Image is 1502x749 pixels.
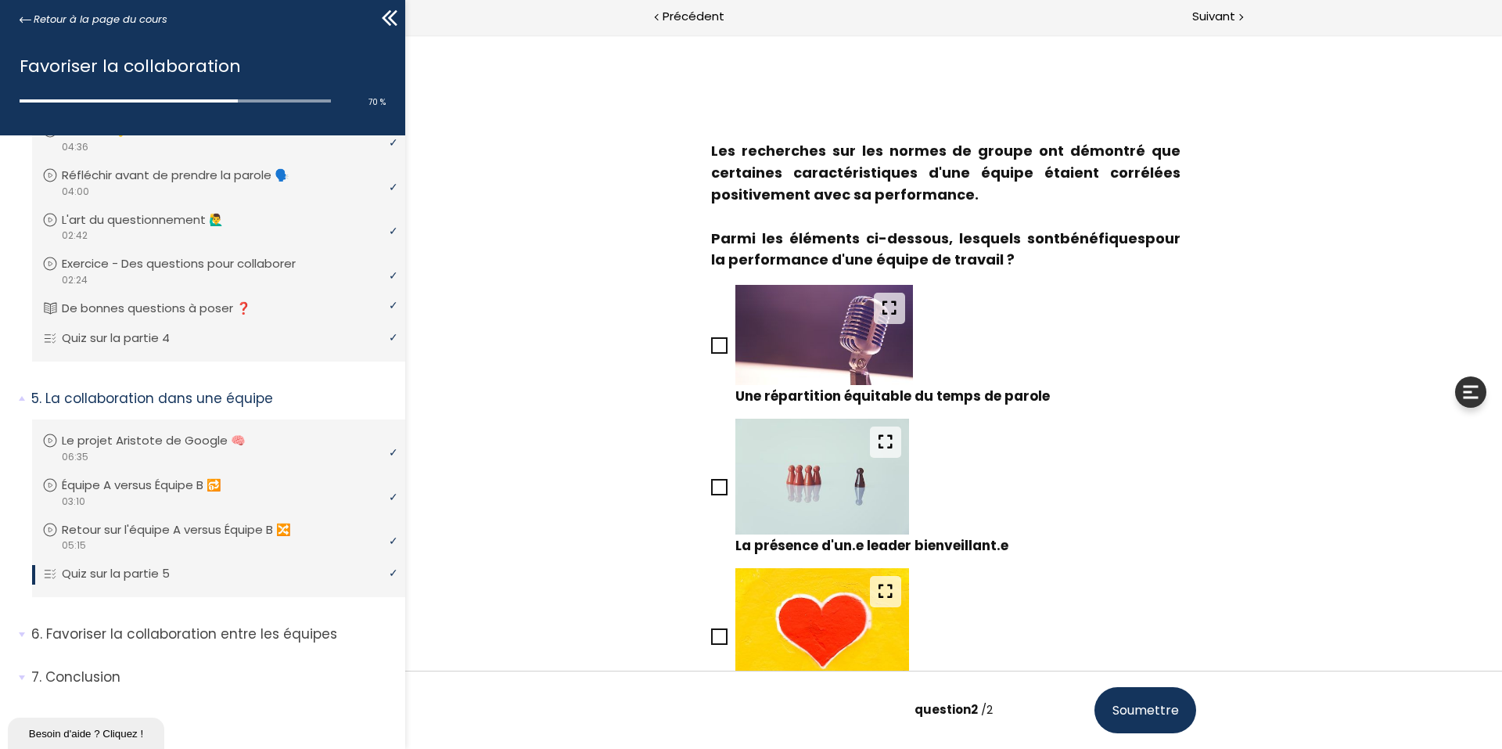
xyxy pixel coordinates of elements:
[62,565,193,582] p: Quiz sur la partie 5
[330,352,645,371] strong: Une répartition équitable du temps de parole
[655,194,740,214] strong: bénéfiques
[8,715,167,749] iframe: chat widget
[62,432,269,449] p: Le projet Aristote de Google 🧠
[62,167,313,184] p: Réfléchir avant de prendre la parole 🗣️
[368,96,386,108] span: 70 %
[330,384,504,500] img: acb0e357bf097d2e8b23794d35d48258.jpeg
[62,300,275,317] p: De bonnes questions à poser ❓
[61,450,88,464] span: 06:35
[62,521,314,538] p: Retour sur l'équipe A versus Équipe B 🔀
[20,52,378,80] h1: Favoriser la collaboration
[31,389,393,409] p: La collaboration dans une équipe
[61,229,88,243] span: 02:42
[306,193,775,237] p: Parmi les éléments ci-dessous, lesquels sont pour la performance d'une équipe de travail ?
[707,666,774,686] span: Soumettre
[663,7,724,27] span: Précédent
[61,495,85,509] span: 03:10
[1050,342,1081,373] div: Élargir les outils de l'apprenant
[31,625,393,644] p: Favoriser la collaboration entre les équipes
[31,668,393,687] p: Conclusion
[689,653,791,699] button: Soumettre
[31,625,42,644] span: 6.
[34,11,167,28] span: Retour à la page du cours
[61,185,89,199] span: 04:00
[566,667,573,683] span: 2
[62,211,247,229] p: L'art du questionnement 🙋‍♂️
[62,477,245,494] p: Équipe A versus Équipe B 🔂
[1192,7,1235,27] span: Suivant
[62,329,193,347] p: Quiz sur la partie 4
[31,668,41,687] span: 7.
[330,534,504,650] img: 3b2fc5b7d5d6fadc474fa9855d361720.jpeg
[576,667,588,683] span: /2
[61,538,86,553] span: 05:15
[61,273,88,287] span: 02:24
[306,106,775,171] div: Les recherches sur les normes de groupe ont démontré que certaines caractéristiques d'une équipe ...
[20,11,167,28] a: Retour à la page du cours
[31,389,41,409] span: 5.
[62,255,319,272] p: Exercice - Des questions pour collaborer
[509,667,573,683] span: question
[61,140,88,154] span: 04:36
[330,250,508,351] img: 559dce1ffa24603666f3ef247f80c7f7.jpeg
[330,502,603,520] strong: La présence d'un.e leader bienveillant.e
